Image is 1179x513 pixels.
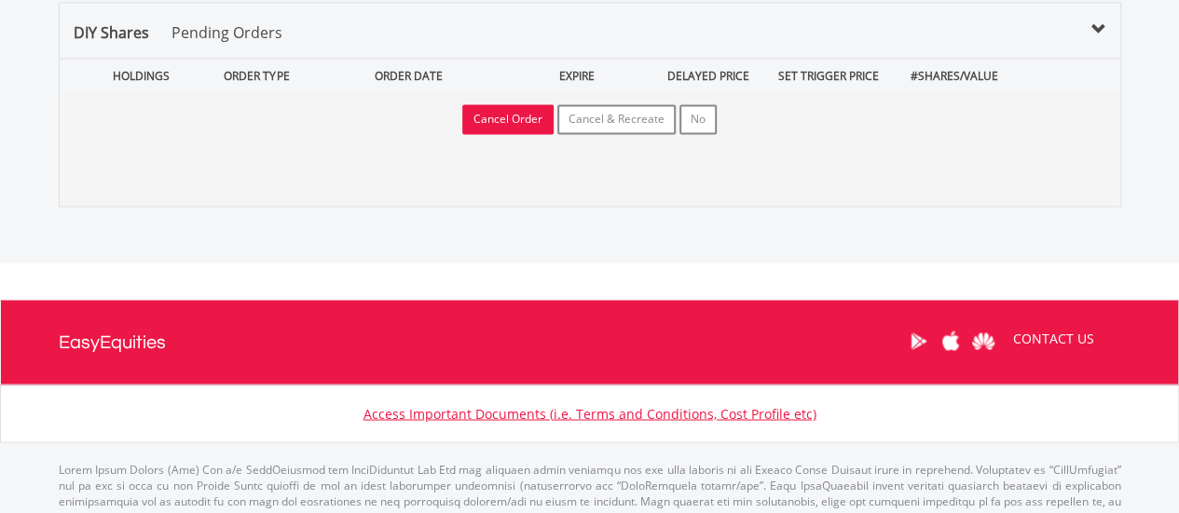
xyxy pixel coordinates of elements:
a: Huawei [967,312,1000,370]
div: #SHARES/VALUE [890,59,1018,93]
div: ORDER DATE [313,59,504,93]
span: DIY Shares [74,22,149,43]
div: DELAYED PRICE [650,59,766,93]
div: SET TRIGGER PRICE [770,59,886,93]
div: EXPIRE [508,59,646,93]
a: Access Important Documents (i.e. Terms and Conditions, Cost Profile etc) [363,404,816,422]
a: CONTACT US [1000,312,1107,364]
a: Google Play [902,312,935,370]
button: No [679,104,717,134]
a: Apple [935,312,967,370]
div: ORDER TYPE [204,59,310,93]
p: Pending Orders [171,21,282,44]
button: Cancel & Recreate [557,104,676,134]
button: Cancel Order [462,104,554,134]
div: HOLDINGS [73,59,200,93]
a: EasyEquities [59,300,166,384]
